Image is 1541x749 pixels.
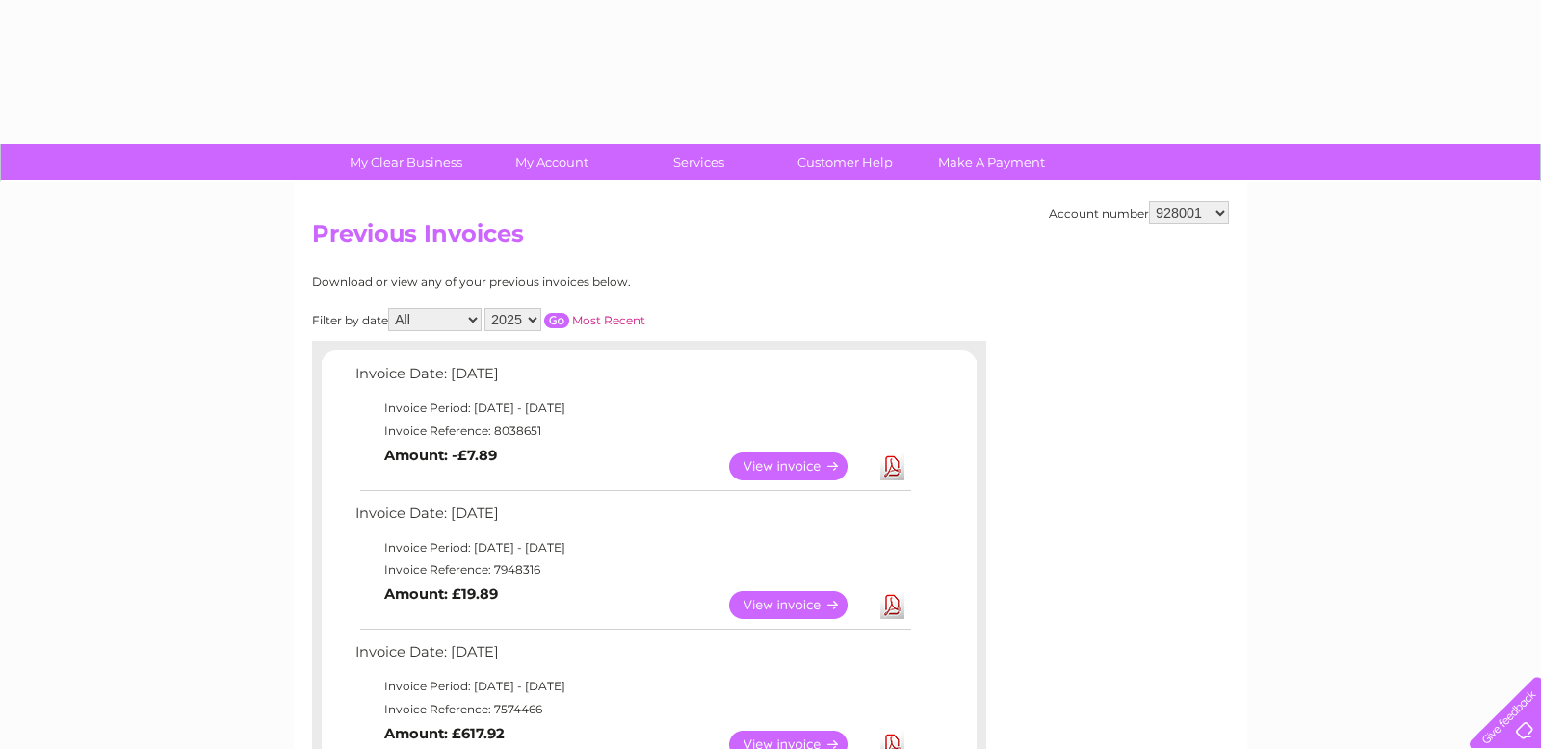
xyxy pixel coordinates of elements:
td: Invoice Reference: 7948316 [351,558,914,581]
td: Invoice Period: [DATE] - [DATE] [351,536,914,559]
div: Account number [1049,201,1229,224]
a: View [729,452,871,480]
b: Amount: £19.89 [384,585,498,603]
a: Customer Help [766,144,925,180]
a: View [729,591,871,619]
td: Invoice Period: [DATE] - [DATE] [351,675,914,698]
td: Invoice Period: [DATE] - [DATE] [351,397,914,420]
b: Amount: £617.92 [384,725,505,742]
td: Invoice Date: [DATE] [351,361,914,397]
td: Invoice Date: [DATE] [351,639,914,675]
a: My Clear Business [326,144,485,180]
a: Services [619,144,778,180]
td: Invoice Reference: 7574466 [351,698,914,721]
b: Amount: -£7.89 [384,447,497,464]
div: Filter by date [312,308,818,331]
h2: Previous Invoices [312,220,1229,257]
a: Most Recent [572,313,645,327]
a: Download [880,452,904,480]
a: Make A Payment [912,144,1071,180]
a: My Account [473,144,632,180]
td: Invoice Date: [DATE] [351,501,914,536]
div: Download or view any of your previous invoices below. [312,275,818,289]
a: Download [880,591,904,619]
td: Invoice Reference: 8038651 [351,420,914,443]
